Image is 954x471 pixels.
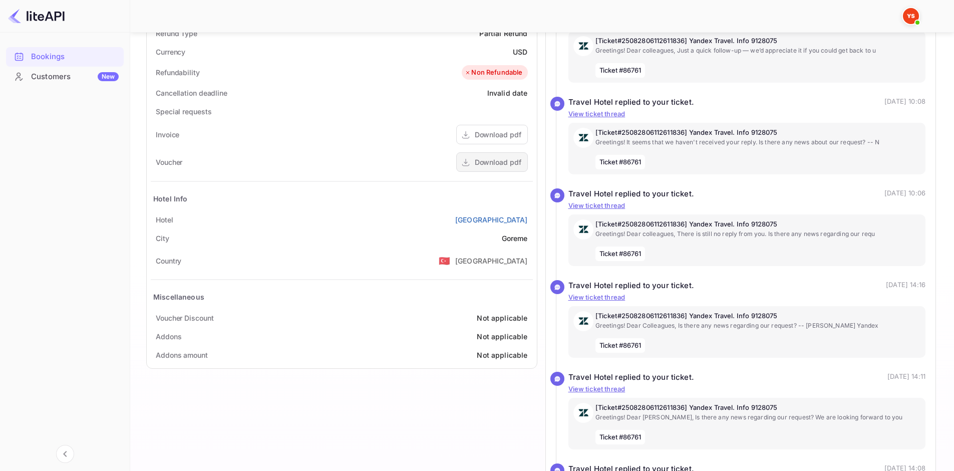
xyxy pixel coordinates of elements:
div: Customers [31,71,119,83]
div: Travel Hotel replied to your ticket. [568,97,694,108]
div: Miscellaneous [153,292,204,302]
div: Goreme [502,233,528,244]
p: Greetings! Dear [PERSON_NAME], Is there any news regarding our request? We are looking forward to... [595,413,921,422]
img: AwvSTEc2VUhQAAAAAElFTkSuQmCC [573,311,593,331]
a: [GEOGRAPHIC_DATA] [455,214,528,225]
div: New [98,72,119,81]
p: [DATE] 10:06 [884,188,925,200]
div: Partial Refund [479,28,527,39]
div: Non Refundable [464,68,522,78]
div: Not applicable [477,313,527,323]
a: Bookings [6,47,124,66]
div: Invalid date [487,88,528,98]
p: Greetings! It seems that we haven't received your reply. Is there any news about our request? -- N [595,138,921,147]
img: AwvSTEc2VUhQAAAAAElFTkSuQmCC [573,403,593,423]
p: [Ticket#25082806112611836] Yandex Travel. Info 9128075 [595,219,921,229]
div: Voucher [156,157,182,167]
p: Greetings! Dear Colleagues, Is there any news regarding our request? -- [PERSON_NAME] Yandex [595,321,921,330]
div: Voucher Discount [156,313,213,323]
p: Greetings! Dear colleagues, Just a quick follow-up — we’d appreciate it if you could get back to u [595,46,921,55]
div: Travel Hotel replied to your ticket. [568,280,694,292]
p: Greetings! Dear colleagues, There is still no reply from you. Is there any news regarding our requ [595,229,921,239]
button: Collapse navigation [56,445,74,463]
div: Refund Type [156,28,197,39]
img: Yandex Support [903,8,919,24]
span: Ticket #86761 [595,338,646,353]
span: United States [439,252,450,270]
p: [Ticket#25082806112611836] Yandex Travel. Info 9128075 [595,403,921,413]
div: Not applicable [477,331,527,342]
div: Country [156,256,181,266]
p: [Ticket#25082806112611836] Yandex Travel. Info 9128075 [595,128,921,138]
div: Travel Hotel replied to your ticket. [568,188,694,200]
div: Hotel Info [153,193,188,204]
div: Bookings [31,51,119,63]
a: CustomersNew [6,67,124,86]
p: View ticket thread [568,384,926,394]
img: AwvSTEc2VUhQAAAAAElFTkSuQmCC [573,36,593,56]
p: View ticket thread [568,293,926,303]
div: Hotel [156,214,173,225]
p: View ticket thread [568,201,926,211]
span: Ticket #86761 [595,247,646,262]
div: [GEOGRAPHIC_DATA] [455,256,528,266]
div: CustomersNew [6,67,124,87]
div: Currency [156,47,185,57]
div: Special requests [156,106,211,117]
div: Bookings [6,47,124,67]
p: [DATE] 14:11 [887,372,925,383]
p: [Ticket#25082806112611836] Yandex Travel. Info 9128075 [595,311,921,321]
div: Addons amount [156,350,208,360]
span: Ticket #86761 [595,63,646,78]
div: Download pdf [475,157,521,167]
div: Download pdf [475,129,521,140]
span: Ticket #86761 [595,430,646,445]
div: Travel Hotel replied to your ticket. [568,372,694,383]
div: Refundability [156,67,200,78]
span: Ticket #86761 [595,155,646,170]
div: USD [513,47,527,57]
div: Addons [156,331,181,342]
img: AwvSTEc2VUhQAAAAAElFTkSuQmCC [573,128,593,148]
div: Invoice [156,129,179,140]
div: City [156,233,169,244]
p: [DATE] 14:16 [886,280,925,292]
div: Cancellation deadline [156,88,227,98]
div: Not applicable [477,350,527,360]
img: AwvSTEc2VUhQAAAAAElFTkSuQmCC [573,219,593,240]
img: LiteAPI logo [8,8,65,24]
p: View ticket thread [568,109,926,119]
p: [Ticket#25082806112611836] Yandex Travel. Info 9128075 [595,36,921,46]
p: [DATE] 10:08 [884,97,925,108]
